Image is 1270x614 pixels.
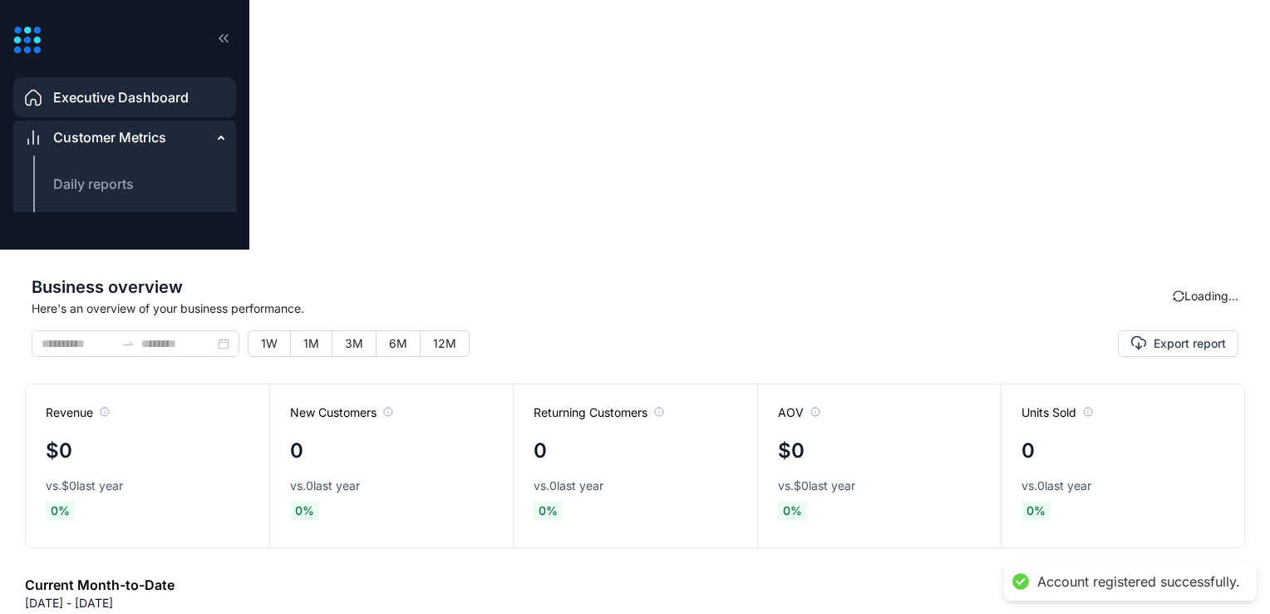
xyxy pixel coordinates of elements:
[53,127,166,147] span: Customer Metrics
[534,501,563,521] span: 0 %
[389,336,407,350] span: 6M
[1118,330,1238,357] button: Export report
[1021,478,1091,494] span: vs. 0 last year
[25,575,175,595] h6: Current Month-to-Date
[32,300,1173,317] span: Here's an overview of your business performance.
[290,501,319,521] span: 0 %
[25,595,113,612] p: [DATE] - [DATE]
[433,336,456,350] span: 12M
[778,501,807,521] span: 0 %
[1037,573,1240,591] div: Account registered successfully.
[46,478,123,494] span: vs. $0 last year
[290,404,393,421] span: New Customers
[121,337,135,350] span: to
[32,275,1173,300] span: Business overview
[778,404,820,421] span: AOV
[261,336,278,350] span: 1W
[1021,501,1051,521] span: 0 %
[1154,335,1226,352] span: Export report
[53,87,189,107] span: Executive Dashboard
[1173,287,1238,305] div: Loading...
[46,501,75,521] span: 0 %
[53,176,134,192] span: Daily reports
[778,436,805,466] h4: $0
[290,478,360,494] span: vs. 0 last year
[1173,290,1184,302] span: sync
[46,436,72,466] h4: $0
[778,478,855,494] span: vs. $0 last year
[534,436,547,466] h4: 0
[46,404,110,421] span: Revenue
[303,336,319,350] span: 1M
[121,337,135,350] span: swap-right
[1021,404,1093,421] span: Units Sold
[534,404,664,421] span: Returning Customers
[290,436,303,466] h4: 0
[534,478,603,494] span: vs. 0 last year
[345,336,363,350] span: 3M
[1021,436,1035,466] h4: 0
